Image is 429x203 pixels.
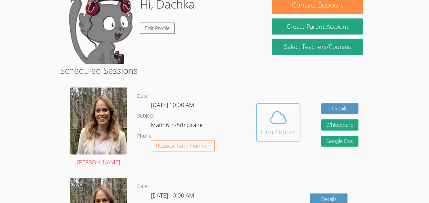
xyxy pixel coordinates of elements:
h2: Scheduled Sessions [60,64,369,77]
span: [DATE] 10:00 AM [151,191,194,199]
dt: Phone [137,132,152,140]
a: Edit Profile [140,23,175,34]
dt: Date [137,182,148,191]
button: Request Tutor Number [151,140,215,151]
button: Create Parent Account [272,18,362,35]
dd: Math 6th-8th Grade [151,120,204,132]
a: Google Doc [321,136,359,147]
dt: Date [137,92,148,100]
button: Cloud Room [256,103,300,141]
a: [PERSON_NAME] [70,87,127,167]
div: Cloud Room [261,127,296,137]
a: Select Teachers/Courses [272,39,362,55]
button: Whiteboard [321,119,359,131]
a: Details [321,103,359,114]
span: Request Tutor Number [156,143,210,148]
img: avatar.png [70,87,127,154]
span: [DATE] 10:00 AM [151,101,194,109]
dt: Subject [137,112,154,120]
